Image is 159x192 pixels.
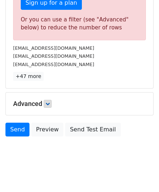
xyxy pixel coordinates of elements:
small: [EMAIL_ADDRESS][DOMAIN_NAME] [13,62,94,67]
a: +47 more [13,72,44,81]
small: [EMAIL_ADDRESS][DOMAIN_NAME] [13,53,94,59]
h5: Advanced [13,100,146,108]
a: Send [5,123,29,136]
div: Or you can use a filter (see "Advanced" below) to reduce the number of rows [21,16,138,32]
a: Preview [31,123,63,136]
iframe: Chat Widget [123,157,159,192]
a: Send Test Email [65,123,120,136]
small: [EMAIL_ADDRESS][DOMAIN_NAME] [13,45,94,51]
